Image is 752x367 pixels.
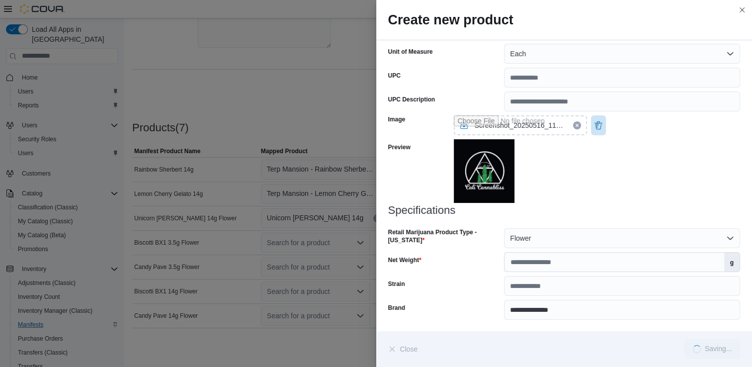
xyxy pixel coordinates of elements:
[388,304,406,312] label: Brand
[388,143,411,151] label: Preview
[400,344,418,354] span: Close
[504,44,740,64] button: Each
[573,121,581,129] button: Clear selected files
[724,253,740,272] label: g
[388,12,741,28] h2: Create new product
[388,204,741,216] h3: Specifications
[705,345,732,353] div: Saving...
[692,344,702,354] span: Loading
[388,48,433,56] label: Unit of Measure
[388,339,418,359] button: Close
[684,339,740,359] button: LoadingSaving...
[736,4,748,16] button: Close this dialog
[454,139,514,203] img: d7446a6c-a075-4e53-861c-00f0dd47c34c.jpg
[504,228,740,248] button: Flower
[388,256,421,264] label: Net Weight
[388,72,401,80] label: UPC
[388,228,501,244] label: Retail Marijuana Product Type - [US_STATE]
[388,280,405,288] label: Strain
[388,95,435,103] label: UPC Description
[454,115,587,135] input: Use aria labels when no actual label is in use
[388,115,406,123] label: Image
